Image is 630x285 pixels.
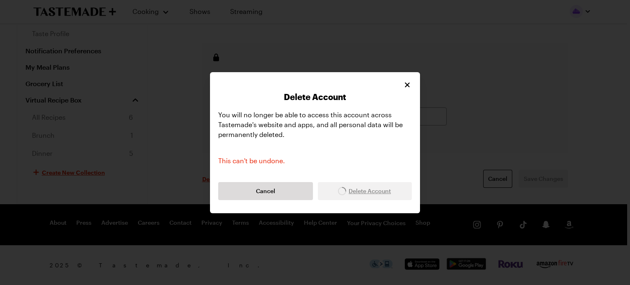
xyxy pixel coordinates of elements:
[218,139,412,166] p: This can't be undone.
[218,110,412,139] p: You will no longer be able to access this account across Tastemade's website and apps, and all pe...
[218,92,412,102] h2: Delete Account
[403,80,412,89] button: Close
[218,182,313,200] button: Cancel
[256,187,275,195] span: Cancel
